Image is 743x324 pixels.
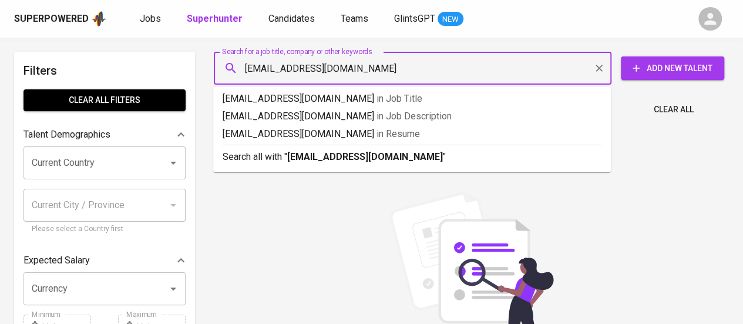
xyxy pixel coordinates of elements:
p: Search all with " " [223,150,601,164]
img: app logo [91,10,107,28]
a: Superpoweredapp logo [14,10,107,28]
button: Clear All filters [23,89,186,111]
p: Please select a Country first [32,223,177,235]
span: NEW [438,14,463,25]
span: Clear All filters [33,93,176,108]
div: Superpowered [14,12,89,26]
div: Expected Salary [23,249,186,272]
a: Teams [341,12,371,26]
a: GlintsGPT NEW [394,12,463,26]
span: GlintsGPT [394,13,435,24]
span: in Job Description [376,111,452,122]
b: Superhunter [187,13,243,24]
span: Jobs [140,13,161,24]
button: Open [165,155,181,171]
h6: Filters [23,61,186,80]
span: Candidates [268,13,315,24]
span: Clear All [654,102,694,117]
a: Candidates [268,12,317,26]
a: Superhunter [187,12,245,26]
a: Jobs [140,12,163,26]
button: Clear All [649,99,698,121]
span: in Job Title [376,93,422,104]
p: [EMAIL_ADDRESS][DOMAIN_NAME] [223,127,601,141]
button: Add New Talent [621,56,724,80]
p: Expected Salary [23,253,90,268]
b: [EMAIL_ADDRESS][DOMAIN_NAME] [287,151,443,162]
button: Clear [591,60,607,76]
button: Open [165,280,181,297]
span: in Resume [376,128,420,139]
p: Talent Demographics [23,128,110,142]
span: Teams [341,13,368,24]
p: [EMAIL_ADDRESS][DOMAIN_NAME] [223,92,601,106]
p: [EMAIL_ADDRESS][DOMAIN_NAME] [223,109,601,123]
span: Add New Talent [630,61,715,76]
div: Talent Demographics [23,123,186,146]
